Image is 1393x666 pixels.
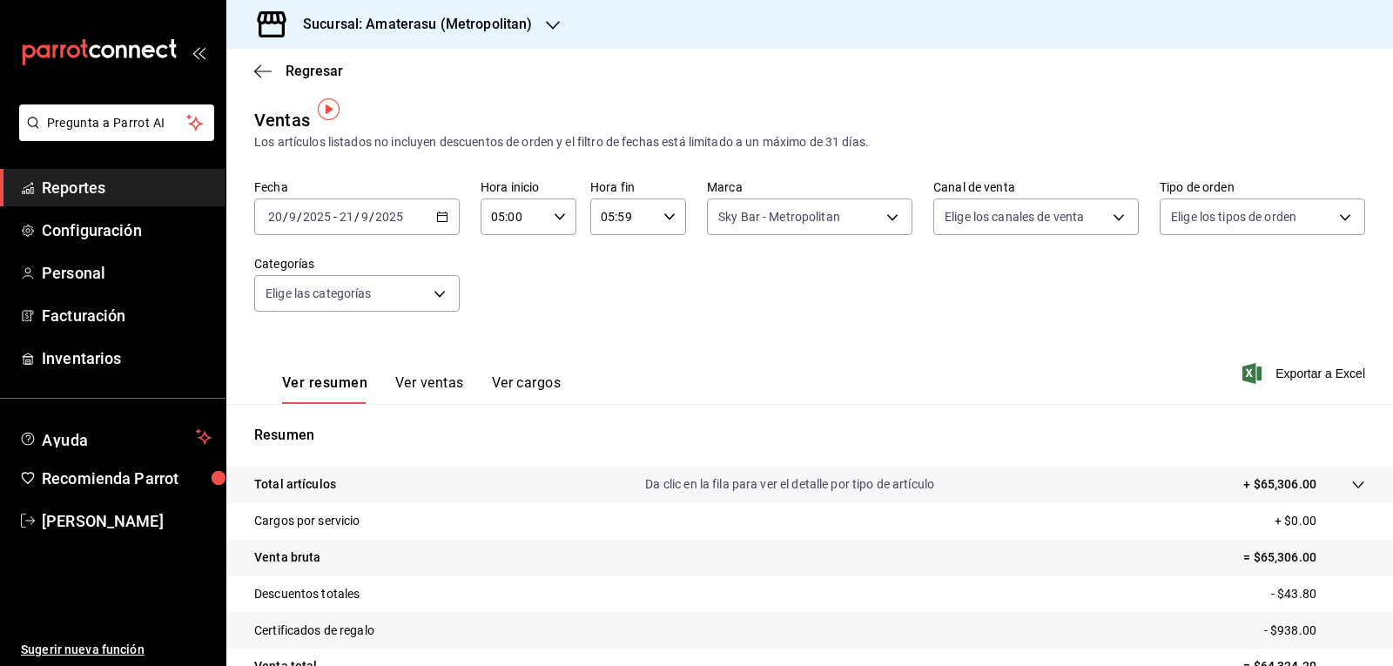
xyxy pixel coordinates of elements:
span: - [333,210,337,224]
a: Pregunta a Parrot AI [12,126,214,145]
span: Elige las categorías [266,285,372,302]
span: [PERSON_NAME] [42,509,212,533]
span: / [283,210,288,224]
span: Elige los canales de venta [945,208,1084,225]
p: + $65,306.00 [1243,475,1316,494]
span: Inventarios [42,346,212,370]
span: Reportes [42,176,212,199]
button: Regresar [254,63,343,79]
label: Hora fin [590,181,686,193]
input: ---- [302,210,332,224]
p: Descuentos totales [254,585,360,603]
p: Total artículos [254,475,336,494]
button: Ver resumen [282,374,367,404]
span: Recomienda Parrot [42,467,212,490]
p: = $65,306.00 [1243,548,1365,567]
button: Ver cargos [492,374,562,404]
img: Tooltip marker [318,98,340,120]
input: -- [339,210,354,224]
span: / [369,210,374,224]
button: Ver ventas [395,374,464,404]
label: Hora inicio [481,181,576,193]
span: / [354,210,360,224]
p: Da clic en la fila para ver el detalle por tipo de artículo [645,475,934,494]
p: Resumen [254,425,1365,446]
div: Los artículos listados no incluyen descuentos de orden y el filtro de fechas está limitado a un m... [254,133,1365,151]
p: Certificados de regalo [254,622,374,640]
span: Ayuda [42,427,189,447]
p: - $938.00 [1264,622,1365,640]
p: Cargos por servicio [254,512,360,530]
span: Pregunta a Parrot AI [47,114,187,132]
h3: Sucursal: Amaterasu (Metropolitan) [289,14,532,35]
input: -- [267,210,283,224]
p: Venta bruta [254,548,320,567]
button: open_drawer_menu [192,45,205,59]
span: Sky Bar - Metropolitan [718,208,840,225]
label: Marca [707,181,912,193]
button: Exportar a Excel [1246,363,1365,384]
label: Canal de venta [933,181,1139,193]
span: Configuración [42,219,212,242]
span: / [297,210,302,224]
input: -- [288,210,297,224]
p: - $43.80 [1271,585,1365,603]
span: Sugerir nueva función [21,641,212,659]
p: + $0.00 [1275,512,1365,530]
input: ---- [374,210,404,224]
label: Categorías [254,258,460,270]
span: Elige los tipos de orden [1171,208,1296,225]
label: Tipo de orden [1160,181,1365,193]
div: navigation tabs [282,374,561,404]
span: Personal [42,261,212,285]
input: -- [360,210,369,224]
div: Ventas [254,107,310,133]
label: Fecha [254,181,460,193]
button: Pregunta a Parrot AI [19,104,214,141]
span: Facturación [42,304,212,327]
span: Regresar [286,63,343,79]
